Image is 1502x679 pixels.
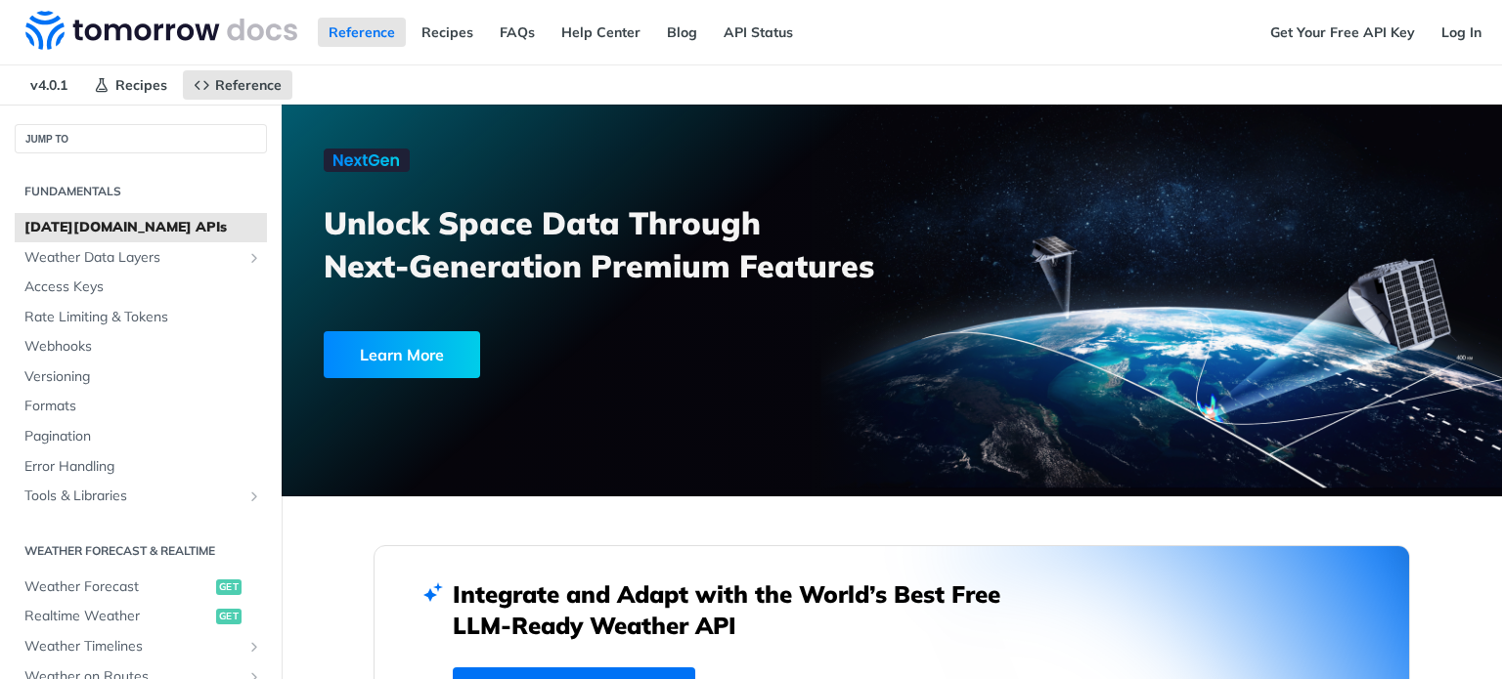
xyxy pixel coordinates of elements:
a: Blog [656,18,708,47]
a: Error Handling [15,452,267,482]
a: Formats [15,392,267,421]
a: API Status [713,18,804,47]
a: Versioning [15,362,267,392]
img: NextGen [324,149,410,172]
h2: Integrate and Adapt with the World’s Best Free LLM-Ready Weather API [453,578,1030,641]
a: Reference [318,18,406,47]
a: Weather TimelinesShow subpages for Weather Timelines [15,632,267,661]
a: Access Keys [15,273,267,302]
a: Webhooks [15,332,267,361]
span: Realtime Weather [24,607,211,626]
button: JUMP TO [15,124,267,153]
a: Recipes [83,70,178,100]
a: Help Center [551,18,651,47]
span: [DATE][DOMAIN_NAME] APIs [24,218,262,237]
span: Recipes [115,76,167,94]
a: [DATE][DOMAIN_NAME] APIs [15,213,267,242]
h3: Unlock Space Data Through Next-Generation Premium Features [324,201,913,287]
span: Weather Timelines [24,637,242,657]
span: Tools & Libraries [24,487,242,506]
img: Tomorrow.io Weather API Docs [25,11,297,50]
h2: Weather Forecast & realtime [15,542,267,560]
span: Versioning [24,367,262,387]
span: Pagination [24,427,262,446]
button: Show subpages for Weather Timelines [246,639,262,655]
button: Show subpages for Weather Data Layers [246,250,262,266]
span: Error Handling [24,457,262,477]
a: Tools & LibrariesShow subpages for Tools & Libraries [15,482,267,511]
a: Recipes [411,18,484,47]
span: Reference [215,76,282,94]
a: Get Your Free API Key [1259,18,1426,47]
a: FAQs [489,18,546,47]
span: get [216,609,242,624]
span: Access Keys [24,277,262,297]
a: Pagination [15,422,267,451]
a: Rate Limiting & Tokens [15,303,267,332]
button: Show subpages for Tools & Libraries [246,488,262,504]
span: Weather Forecast [24,577,211,597]
a: Realtime Weatherget [15,602,267,631]
a: Weather Forecastget [15,573,267,602]
a: Reference [183,70,292,100]
span: Weather Data Layers [24,248,242,268]
h2: Fundamentals [15,183,267,200]
span: Rate Limiting & Tokens [24,308,262,327]
a: Log In [1431,18,1492,47]
div: Learn More [324,331,480,378]
span: v4.0.1 [20,70,78,100]
span: Formats [24,397,262,416]
a: Learn More [324,331,795,378]
a: Weather Data LayersShow subpages for Weather Data Layers [15,243,267,273]
span: Webhooks [24,337,262,357]
span: get [216,579,242,595]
